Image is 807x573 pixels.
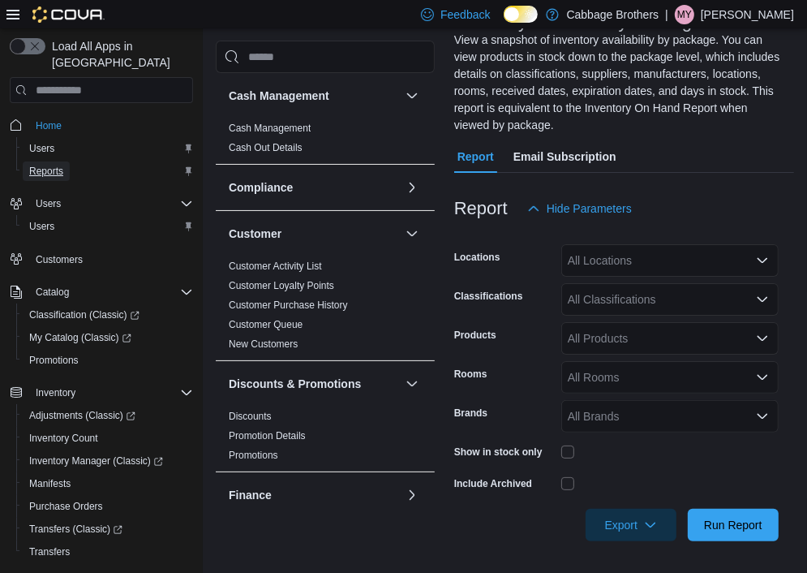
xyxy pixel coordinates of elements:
span: Users [29,220,54,233]
span: Catalog [36,286,69,299]
span: Inventory Manager (Classic) [23,451,193,471]
span: Promotions [29,354,79,367]
button: Transfers [16,541,200,563]
a: Promotions [229,450,278,461]
span: Customer Activity List [229,260,322,273]
span: Promotions [229,449,278,462]
img: Cova [32,6,105,23]
a: Manifests [23,474,77,493]
span: Transfers [29,545,70,558]
span: Users [23,139,193,158]
button: Users [16,215,200,238]
button: Customer [402,224,422,243]
a: Adjustments (Classic) [23,406,142,425]
a: Cash Management [229,123,311,134]
label: Include Archived [454,477,532,490]
span: Adjustments (Classic) [29,409,135,422]
span: Home [36,119,62,132]
a: Home [29,116,68,136]
span: Catalog [29,282,193,302]
a: Classification (Classic) [23,305,146,325]
a: Transfers (Classic) [23,519,129,539]
button: Compliance [402,178,422,197]
a: Inventory Count [23,429,105,448]
span: Purchase Orders [23,497,193,516]
button: Inventory Count [16,427,200,450]
span: Transfers (Classic) [23,519,193,539]
a: Inventory Manager (Classic) [16,450,200,472]
a: Customer Activity List [229,261,322,272]
label: Products [454,329,496,342]
button: Users [16,137,200,160]
span: Load All Apps in [GEOGRAPHIC_DATA] [45,38,193,71]
a: Classification (Classic) [16,304,200,326]
span: My Catalog (Classic) [23,328,193,347]
button: Open list of options [756,254,769,267]
label: Show in stock only [454,446,543,459]
span: Inventory Manager (Classic) [29,455,163,467]
button: Home [3,113,200,136]
span: Users [36,197,61,210]
button: Run Report [688,509,779,541]
button: Finance [229,487,399,503]
span: Transfers [23,542,193,562]
a: Purchase Orders [23,497,109,516]
button: Discounts & Promotions [402,374,422,394]
span: Adjustments (Classic) [23,406,193,425]
span: Classification (Classic) [23,305,193,325]
span: Customer Loyalty Points [229,279,334,292]
button: Users [29,194,67,213]
div: View a snapshot of inventory availability by package. You can view products in stock down to the ... [454,32,786,134]
h3: Customer [229,226,281,242]
span: New Customers [229,338,298,351]
h3: Compliance [229,179,293,196]
span: Customers [36,253,83,266]
span: Customer Queue [229,318,303,331]
span: Purchase Orders [29,500,103,513]
a: Cash Out Details [229,142,303,153]
a: My Catalog (Classic) [23,328,138,347]
span: Email Subscription [513,140,616,173]
a: Discounts [229,411,272,422]
span: Inventory [29,383,193,403]
span: Users [29,142,54,155]
div: Cash Management [216,118,435,164]
a: Customer Queue [229,319,303,330]
span: MY [677,5,692,24]
span: Reports [23,162,193,181]
a: Users [23,139,61,158]
h3: Discounts & Promotions [229,376,361,392]
p: [PERSON_NAME] [701,5,794,24]
span: Hide Parameters [547,200,632,217]
div: Discounts & Promotions [216,407,435,472]
span: Home [29,114,193,135]
a: Inventory Manager (Classic) [23,451,170,471]
a: Transfers [23,542,76,562]
span: Transfers (Classic) [29,523,122,536]
h3: Report [454,199,508,218]
button: Open list of options [756,371,769,384]
span: Classification (Classic) [29,308,140,321]
span: My Catalog (Classic) [29,331,131,344]
a: Customers [29,250,89,269]
span: Inventory Count [29,432,98,445]
button: Open list of options [756,293,769,306]
span: Discounts [229,410,272,423]
a: Promotions [23,351,85,370]
button: Open list of options [756,332,769,345]
a: New Customers [229,338,298,350]
button: Hide Parameters [521,192,638,225]
div: Matt Yakiwchuk [675,5,694,24]
input: Dark Mode [504,6,538,23]
span: Feedback [440,6,490,23]
h3: Cash Management [229,88,329,104]
p: | [665,5,668,24]
a: Users [23,217,61,236]
div: Customer [216,256,435,360]
a: Promotion Details [229,430,306,442]
label: Locations [454,251,500,264]
a: Transfers (Classic) [16,518,200,541]
span: Report [457,140,494,173]
button: Open list of options [756,410,769,423]
button: Purchase Orders [16,495,200,518]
